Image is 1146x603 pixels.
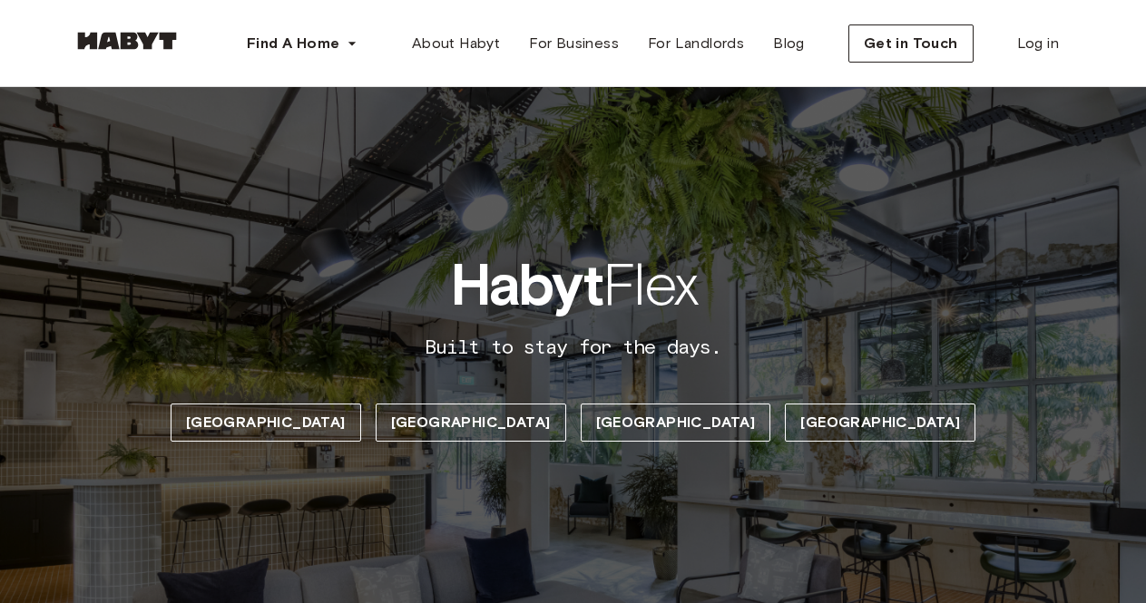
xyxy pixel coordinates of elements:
[247,33,339,54] span: Find A Home
[376,404,566,442] a: [GEOGRAPHIC_DATA]
[450,249,602,320] b: Habyt
[391,412,551,433] span: [GEOGRAPHIC_DATA]
[232,25,372,62] button: Find A Home
[1003,25,1073,62] a: Log in
[412,33,500,54] span: About Habyt
[581,404,771,442] a: [GEOGRAPHIC_DATA]
[514,25,633,62] a: For Business
[73,32,181,50] img: Habyt
[596,412,756,433] span: [GEOGRAPHIC_DATA]
[773,33,805,54] span: Blog
[425,336,721,359] span: Built to stay for the days.
[759,25,819,62] a: Blog
[648,33,744,54] span: For Landlords
[1017,33,1059,54] span: Log in
[529,33,619,54] span: For Business
[186,412,346,433] span: [GEOGRAPHIC_DATA]
[800,412,960,433] span: [GEOGRAPHIC_DATA]
[171,404,361,442] a: [GEOGRAPHIC_DATA]
[397,25,514,62] a: About Habyt
[785,404,975,442] a: [GEOGRAPHIC_DATA]
[864,33,958,54] span: Get in Touch
[633,25,759,62] a: For Landlords
[848,24,974,63] button: Get in Touch
[450,248,697,321] span: Flex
